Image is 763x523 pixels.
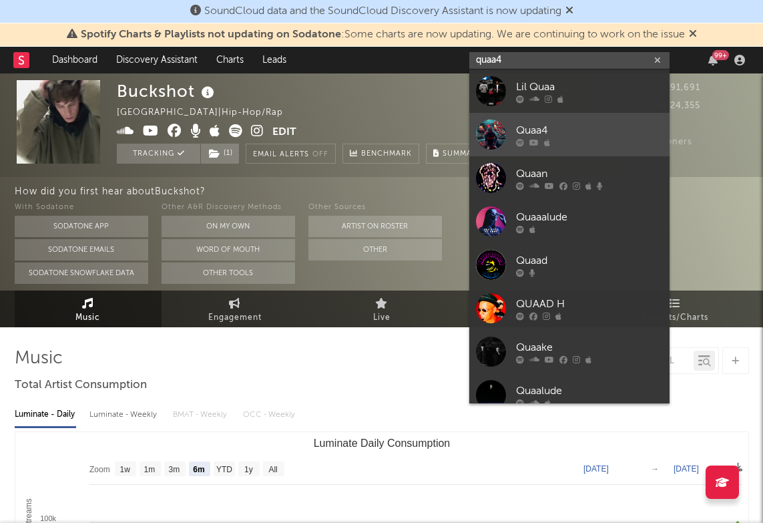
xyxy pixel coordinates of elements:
a: Charts [207,47,253,73]
span: 91,691 [655,83,700,92]
text: Luminate Daily Consumption [313,438,450,449]
button: 99+ [708,55,718,65]
em: Off [312,151,328,158]
div: 99 + [712,50,729,60]
div: Other A&R Discovery Methods [162,200,295,216]
span: Engagement [208,310,262,326]
div: Buckshot [117,80,218,102]
a: Benchmark [342,144,419,164]
text: [DATE] [583,464,609,474]
a: Quaaalude [469,200,670,243]
a: Playlists/Charts [602,291,749,327]
button: Artist on Roster [308,216,442,237]
a: Lil Quaa [469,69,670,113]
span: Total Artist Consumption [15,377,147,393]
div: Lil Quaa [516,79,663,95]
div: [GEOGRAPHIC_DATA] | Hip-Hop/Rap [117,105,298,121]
button: Sodatone App [15,216,148,237]
a: Quaake [469,330,670,373]
span: Music [75,310,100,326]
a: Quaalude [469,373,670,417]
button: Email AlertsOff [246,144,336,164]
span: 24,355 [655,102,700,110]
button: Tracking [117,144,200,164]
div: Luminate - Weekly [89,403,160,426]
button: Word Of Mouth [162,239,295,260]
a: Engagement [162,291,308,327]
div: Quaan [516,166,663,182]
span: ( 1 ) [200,144,240,164]
span: Spotify Charts & Playlists not updating on Sodatone [81,29,341,40]
input: Search for artists [469,52,670,69]
div: Other Sources [308,200,442,216]
a: Live [308,291,455,327]
span: Playlists/Charts [642,310,708,326]
span: Dismiss [689,29,697,40]
span: Benchmark [361,146,412,162]
button: Edit [272,124,296,141]
text: All [268,465,277,474]
span: Live [373,310,391,326]
text: 1m [144,465,155,474]
span: Summary [443,150,482,158]
div: Quaaalude [516,209,663,225]
a: Quaa4 [469,113,670,156]
button: Sodatone Emails [15,239,148,260]
div: Quaalude [516,383,663,399]
div: Quaad [516,252,663,269]
text: 1w [119,465,130,474]
button: On My Own [162,216,295,237]
text: YTD [216,465,232,474]
button: Other Tools [162,263,295,284]
text: 1y [244,465,253,474]
div: Luminate - Daily [15,403,76,426]
text: → [651,464,659,474]
div: Quaake [516,339,663,355]
a: Dashboard [43,47,107,73]
text: 3m [168,465,180,474]
a: QUAAD H [469,287,670,330]
div: QUAAD H [516,296,663,312]
a: Leads [253,47,296,73]
button: (1) [201,144,239,164]
a: Quaan [469,156,670,200]
button: Other [308,239,442,260]
text: 100k [40,514,56,522]
a: Quaad [469,243,670,287]
text: 6m [193,465,204,474]
span: : Some charts are now updating. We are continuing to work on the issue [81,29,685,40]
button: Summary [426,144,489,164]
div: With Sodatone [15,200,148,216]
button: Sodatone Snowflake Data [15,263,148,284]
a: Audience [455,291,602,327]
text: Zoom [89,465,110,474]
span: Dismiss [565,6,573,17]
text: [DATE] [674,464,699,474]
div: Quaa4 [516,122,663,138]
a: Music [15,291,162,327]
span: SoundCloud data and the SoundCloud Discovery Assistant is now updating [204,6,561,17]
a: Discovery Assistant [107,47,207,73]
